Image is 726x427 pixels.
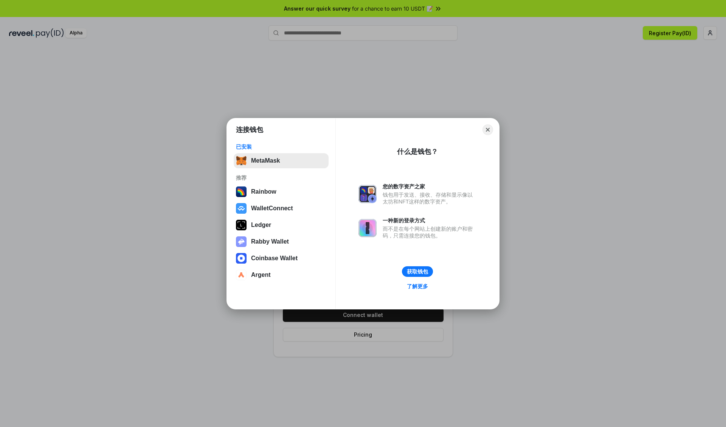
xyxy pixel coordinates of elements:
[234,251,329,266] button: Coinbase Wallet
[251,272,271,278] div: Argent
[251,205,293,212] div: WalletConnect
[234,234,329,249] button: Rabby Wallet
[402,281,433,291] a: 了解更多
[234,184,329,199] button: Rainbow
[236,125,263,134] h1: 连接钱包
[236,270,247,280] img: svg+xml,%3Csvg%20width%3D%2228%22%20height%3D%2228%22%20viewBox%3D%220%200%2028%2028%22%20fill%3D...
[383,225,476,239] div: 而不是在每个网站上创建新的账户和密码，只需连接您的钱包。
[402,266,433,277] button: 获取钱包
[234,217,329,233] button: Ledger
[236,174,326,181] div: 推荐
[236,236,247,247] img: svg+xml,%3Csvg%20xmlns%3D%22http%3A%2F%2Fwww.w3.org%2F2000%2Fsvg%22%20fill%3D%22none%22%20viewBox...
[383,183,476,190] div: 您的数字资产之家
[234,267,329,283] button: Argent
[236,143,326,150] div: 已安装
[358,185,377,203] img: svg+xml,%3Csvg%20xmlns%3D%22http%3A%2F%2Fwww.w3.org%2F2000%2Fsvg%22%20fill%3D%22none%22%20viewBox...
[251,238,289,245] div: Rabby Wallet
[236,220,247,230] img: svg+xml,%3Csvg%20xmlns%3D%22http%3A%2F%2Fwww.w3.org%2F2000%2Fsvg%22%20width%3D%2228%22%20height%3...
[383,191,476,205] div: 钱包用于发送、接收、存储和显示像以太坊和NFT这样的数字资产。
[358,219,377,237] img: svg+xml,%3Csvg%20xmlns%3D%22http%3A%2F%2Fwww.w3.org%2F2000%2Fsvg%22%20fill%3D%22none%22%20viewBox...
[234,153,329,168] button: MetaMask
[234,201,329,216] button: WalletConnect
[482,124,493,135] button: Close
[251,157,280,164] div: MetaMask
[236,253,247,264] img: svg+xml,%3Csvg%20width%3D%2228%22%20height%3D%2228%22%20viewBox%3D%220%200%2028%2028%22%20fill%3D...
[407,283,428,290] div: 了解更多
[236,155,247,166] img: svg+xml,%3Csvg%20fill%3D%22none%22%20height%3D%2233%22%20viewBox%3D%220%200%2035%2033%22%20width%...
[251,188,276,195] div: Rainbow
[407,268,428,275] div: 获取钱包
[251,255,298,262] div: Coinbase Wallet
[383,217,476,224] div: 一种新的登录方式
[397,147,438,156] div: 什么是钱包？
[236,203,247,214] img: svg+xml,%3Csvg%20width%3D%2228%22%20height%3D%2228%22%20viewBox%3D%220%200%2028%2028%22%20fill%3D...
[251,222,271,228] div: Ledger
[236,186,247,197] img: svg+xml,%3Csvg%20width%3D%22120%22%20height%3D%22120%22%20viewBox%3D%220%200%20120%20120%22%20fil...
